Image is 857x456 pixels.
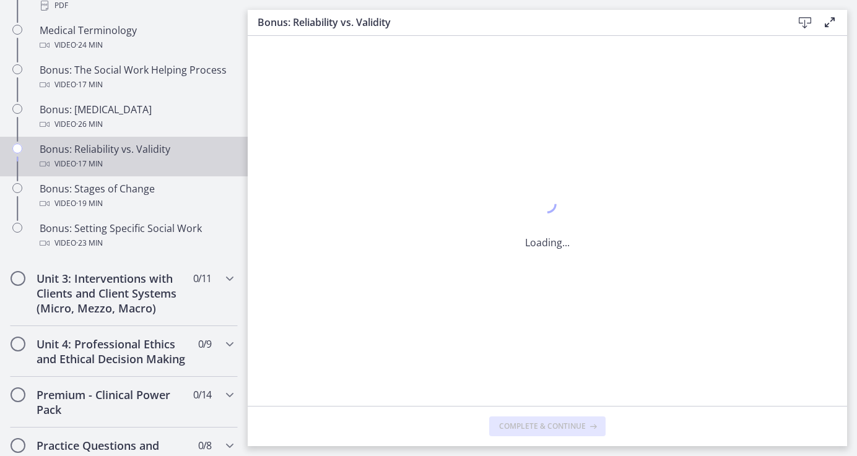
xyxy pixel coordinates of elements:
[258,15,773,30] h3: Bonus: Reliability vs. Validity
[40,236,233,251] div: Video
[76,157,103,171] span: · 17 min
[76,236,103,251] span: · 23 min
[40,38,233,53] div: Video
[489,416,606,436] button: Complete & continue
[198,438,211,453] span: 0 / 8
[40,117,233,132] div: Video
[40,77,233,92] div: Video
[40,221,233,251] div: Bonus: Setting Specific Social Work
[37,271,188,316] h2: Unit 3: Interventions with Clients and Client Systems (Micro, Mezzo, Macro)
[40,142,233,171] div: Bonus: Reliability vs. Validity
[193,271,211,286] span: 0 / 11
[40,181,233,211] div: Bonus: Stages of Change
[76,77,103,92] span: · 17 min
[40,102,233,132] div: Bonus: [MEDICAL_DATA]
[37,387,188,417] h2: Premium - Clinical Power Pack
[40,62,233,92] div: Bonus: The Social Work Helping Process
[525,192,570,220] div: 1
[198,337,211,351] span: 0 / 9
[40,157,233,171] div: Video
[76,196,103,211] span: · 19 min
[76,38,103,53] span: · 24 min
[499,421,586,431] span: Complete & continue
[193,387,211,402] span: 0 / 14
[525,235,570,250] p: Loading...
[40,23,233,53] div: Medical Terminology
[76,117,103,132] span: · 26 min
[40,196,233,211] div: Video
[37,337,188,366] h2: Unit 4: Professional Ethics and Ethical Decision Making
